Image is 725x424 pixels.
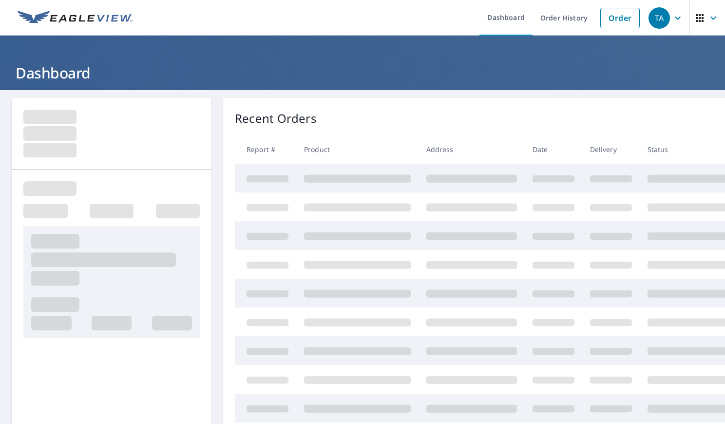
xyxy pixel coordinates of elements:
[235,110,317,127] p: Recent Orders
[12,63,713,83] h1: Dashboard
[600,8,640,28] a: Order
[18,11,133,25] img: EV Logo
[582,135,640,164] th: Delivery
[525,135,582,164] th: Date
[296,135,419,164] th: Product
[419,135,525,164] th: Address
[649,7,670,29] div: TA
[235,135,296,164] th: Report #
